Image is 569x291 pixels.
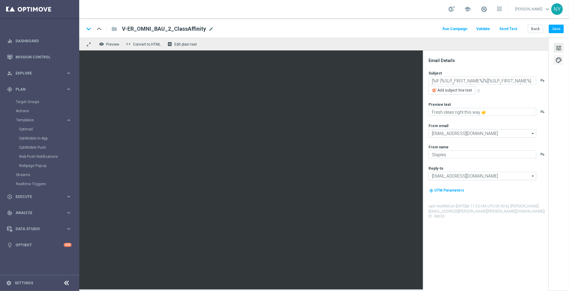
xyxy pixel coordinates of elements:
[6,280,12,286] i: settings
[429,102,451,107] label: Preview text
[7,87,72,92] button: gps_fixed Plan keyboard_arrow_right
[16,99,63,104] a: Target Groups
[19,127,63,132] a: Optimail
[7,33,72,49] div: Dashboard
[7,226,66,232] div: Data Studio
[16,172,63,177] a: Streams
[16,227,66,231] span: Data Studio
[475,25,491,33] button: Validate
[477,89,480,93] span: help_outline
[167,42,172,47] i: receipt
[7,237,72,253] div: Optibot
[7,87,66,92] div: Plan
[106,42,119,47] span: Preview
[7,227,72,231] div: Data Studio keyboard_arrow_right
[429,172,536,180] input: info@staples.com
[7,194,12,199] i: play_circle_outline
[540,109,545,114] button: playlist_add
[66,226,72,232] i: keyboard_arrow_right
[540,152,545,157] button: playlist_add
[7,71,72,76] button: person_search Explore keyboard_arrow_right
[429,187,465,194] button: my_location UTM Parameters
[16,109,63,113] a: Actions
[429,123,448,128] label: From email
[16,211,66,215] span: Analyze
[437,88,472,92] span: Add subject line test
[429,58,548,63] div: Email Details
[7,55,72,60] button: Mission Control
[429,129,536,138] input: staples@connected.staples.com
[555,44,562,52] span: tune
[7,39,72,43] button: equalizer Dashboard
[16,97,79,106] div: Target Groups
[19,145,63,150] a: OptiMobile Push
[429,71,442,76] label: Subject
[432,88,437,92] img: optiGenie.svg
[528,25,543,33] button: Back
[16,182,63,186] a: Realtime Triggers
[126,42,131,47] span: code
[7,194,72,199] button: play_circle_outline Execute keyboard_arrow_right
[554,55,564,65] button: palette
[15,281,33,285] a: Settings
[540,78,545,83] button: playlist_add
[19,161,79,170] div: Webpage Pop-up
[551,3,563,15] div: NY
[530,130,536,137] i: arrow_drop_down
[16,170,79,179] div: Streams
[133,42,161,47] span: Convert to HTML
[544,6,551,12] span: keyboard_arrow_down
[7,210,12,216] i: track_changes
[7,38,12,44] i: equalizer
[16,237,64,253] a: Optibot
[7,210,72,215] button: track_changes Analyze keyboard_arrow_right
[464,6,471,12] span: school
[66,117,72,123] i: keyboard_arrow_right
[7,87,12,92] i: gps_fixed
[19,154,63,159] a: Web Push Notifications
[16,179,79,189] div: Realtime Triggers
[19,143,79,152] div: OptiMobile Push
[98,40,122,48] button: remove_red_eye Preview
[66,70,72,76] i: keyboard_arrow_right
[429,145,449,150] label: From name
[530,172,536,180] i: arrow_drop_down
[66,194,72,199] i: keyboard_arrow_right
[16,195,66,199] span: Execute
[208,26,214,32] span: mode_edit
[434,188,464,192] span: UTM Parameters
[19,163,63,168] a: Webpage Pop-up
[442,25,468,33] button: Run Campaign
[16,118,60,122] span: Templates
[16,118,66,122] div: Templates
[19,125,79,134] div: Optimail
[16,71,66,75] span: Explore
[19,134,79,143] div: OptiMobile In-App
[99,42,104,47] i: remove_red_eye
[166,40,200,48] button: receipt Edit plain text
[66,210,72,216] i: keyboard_arrow_right
[16,118,72,123] button: Templates keyboard_arrow_right
[122,25,206,33] span: V-ER_OMNI_BAU_2_ClassAffinity
[64,243,72,247] div: +10
[19,152,79,161] div: Web Push Notifications
[7,71,12,76] i: person_search
[7,243,72,248] div: lightbulb Optibot +10
[16,49,72,65] a: Mission Control
[7,71,66,76] div: Explore
[16,88,66,91] span: Plan
[174,42,197,47] span: Edit plain text
[429,86,475,95] button: Add subject line test
[66,86,72,92] i: keyboard_arrow_right
[124,40,163,48] button: code Convert to HTML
